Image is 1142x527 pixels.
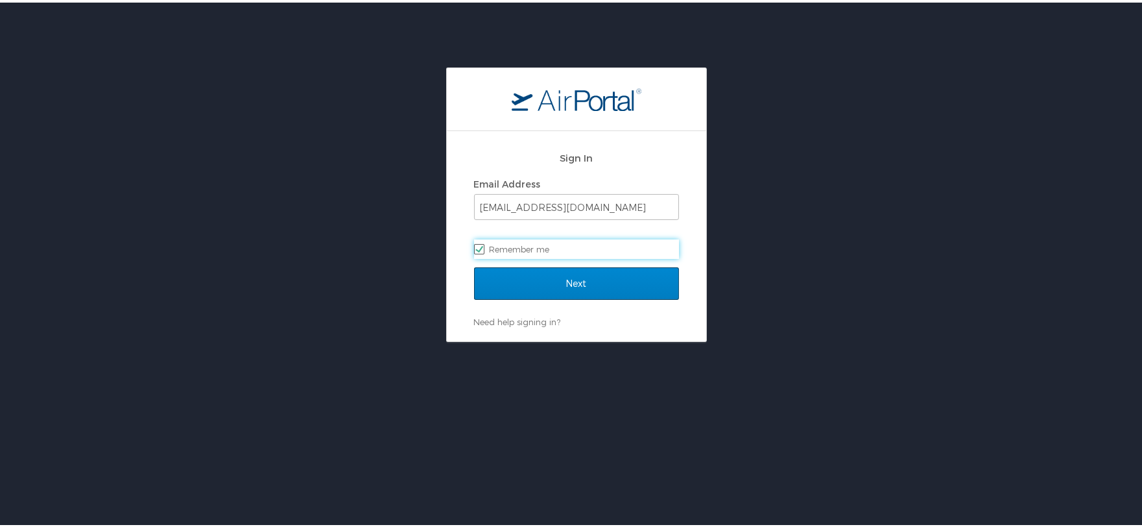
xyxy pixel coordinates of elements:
a: Need help signing in? [474,314,561,325]
label: Email Address [474,176,541,187]
input: Next [474,265,679,297]
img: logo [512,85,641,108]
h2: Sign In [474,148,679,163]
label: Remember me [474,237,679,256]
